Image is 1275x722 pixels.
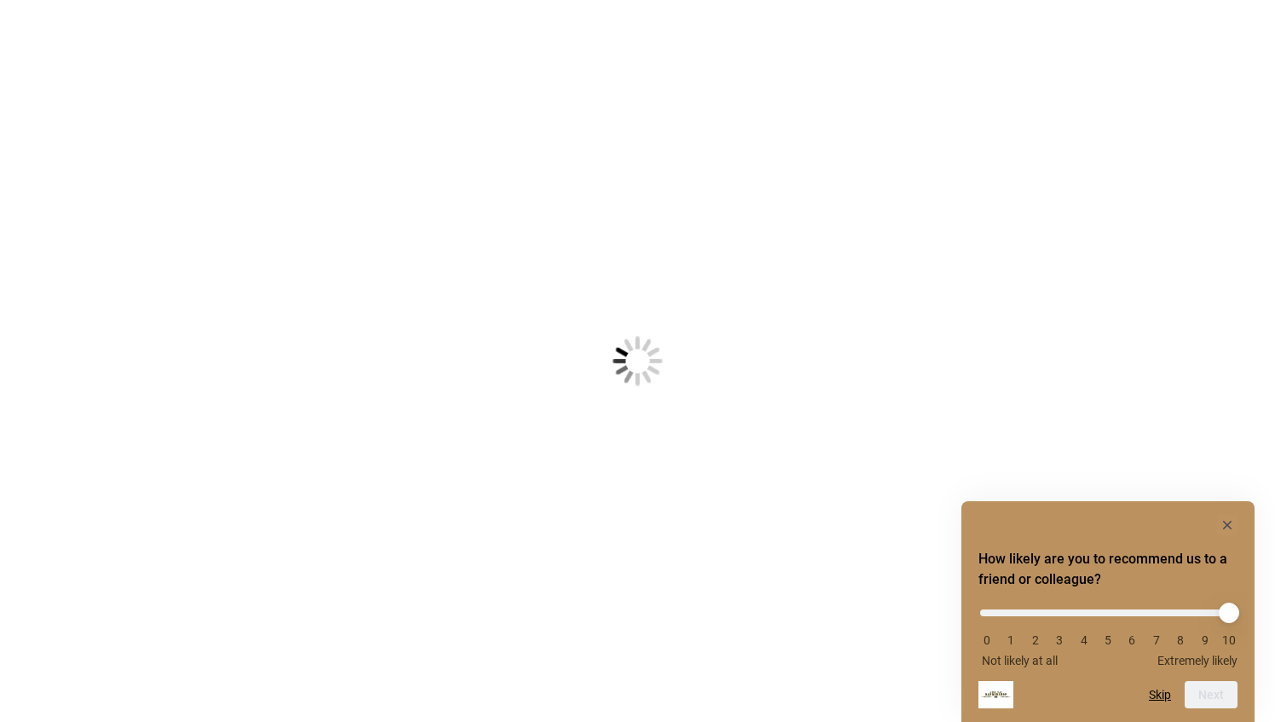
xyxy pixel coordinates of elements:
button: Hide survey [1217,515,1237,535]
li: 6 [1123,633,1140,647]
li: 0 [978,633,995,647]
li: 8 [1172,633,1189,647]
li: 4 [1076,633,1093,647]
li: 2 [1027,633,1044,647]
span: Extremely likely [1157,654,1237,667]
li: 3 [1051,633,1068,647]
li: 9 [1197,633,1214,647]
span: Not likely at all [982,654,1058,667]
li: 7 [1148,633,1165,647]
li: 1 [1002,633,1019,647]
div: How likely are you to recommend us to a friend or colleague? Select an option from 0 to 10, with ... [978,515,1237,708]
button: Skip [1149,688,1171,702]
div: How likely are you to recommend us to a friend or colleague? Select an option from 0 to 10, with ... [978,597,1237,667]
img: Loading [528,252,747,471]
li: 5 [1099,633,1116,647]
li: 10 [1220,633,1237,647]
button: Next question [1185,681,1237,708]
h2: How likely are you to recommend us to a friend or colleague? Select an option from 0 to 10, with ... [978,549,1237,590]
